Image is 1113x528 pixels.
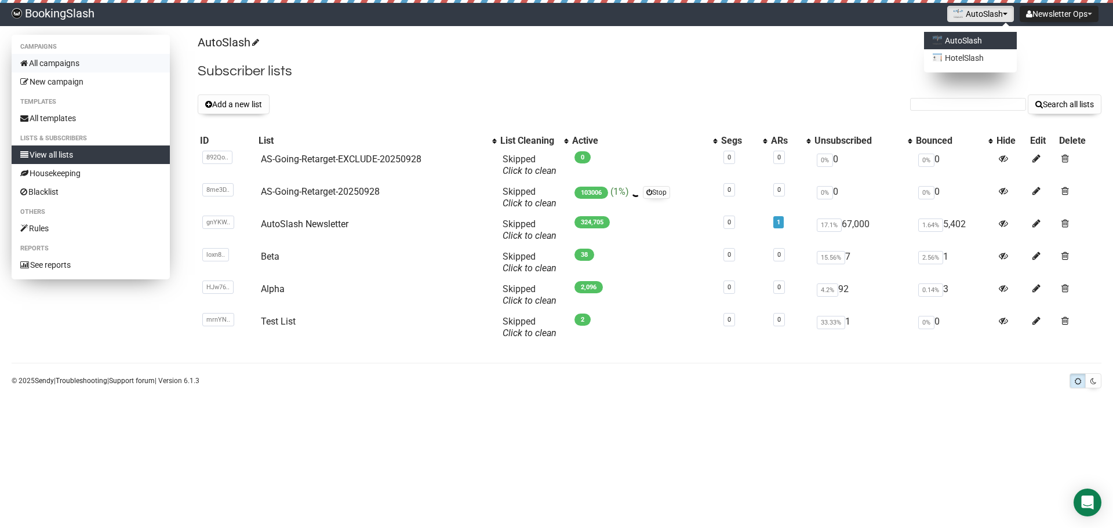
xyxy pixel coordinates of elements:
[503,198,556,209] a: Click to clean
[1057,133,1101,149] th: Delete: No sort applied, sorting is disabled
[954,9,963,18] img: 1.png
[202,248,229,261] span: loxn8..
[12,54,170,72] a: All campaigns
[503,219,556,241] span: Skipped
[777,283,781,291] a: 0
[914,181,994,214] td: 0
[947,6,1014,22] button: AutoSlash
[12,8,22,19] img: 79e34ab682fc1f0327fad1ef1844de1c
[261,283,285,294] a: Alpha
[503,263,556,274] a: Click to clean
[918,251,943,264] span: 2.56%
[721,135,756,147] div: Segs
[109,377,155,385] a: Support forum
[12,374,199,387] p: © 2025 | | | Version 6.1.3
[996,135,1025,147] div: Hide
[12,72,170,91] a: New campaign
[817,251,845,264] span: 15.56%
[256,133,498,149] th: List: No sort applied, activate to apply an ascending sort
[572,135,707,147] div: Active
[12,164,170,183] a: Housekeeping
[12,242,170,256] li: Reports
[728,154,731,161] a: 0
[914,133,994,149] th: Bounced: No sort applied, activate to apply an ascending sort
[994,133,1028,149] th: Hide: No sort applied, sorting is disabled
[914,311,994,344] td: 0
[1030,135,1054,147] div: Edit
[202,313,234,326] span: mrnYN..
[812,246,914,279] td: 7
[35,377,54,385] a: Sendy
[728,219,731,226] a: 0
[918,283,943,297] span: 0.14%
[261,251,279,262] a: Beta
[933,35,942,45] img: 1.png
[503,165,556,176] a: Click to clean
[918,186,934,199] span: 0%
[503,316,556,338] span: Skipped
[777,219,780,226] a: 1
[814,135,902,147] div: Unsubscribed
[574,151,591,163] span: 0
[719,133,768,149] th: Segs: No sort applied, activate to apply an ascending sort
[916,135,983,147] div: Bounced
[198,94,270,114] button: Add a new list
[12,183,170,201] a: Blacklist
[777,186,781,194] a: 0
[574,249,594,261] span: 38
[574,187,608,199] span: 103006
[202,151,232,164] span: 892Qo..
[643,186,670,199] a: Stop
[12,256,170,274] a: See reports
[769,133,812,149] th: ARs: No sort applied, activate to apply an ascending sort
[812,149,914,181] td: 0
[574,281,603,293] span: 2,096
[259,135,486,147] div: List
[812,133,914,149] th: Unsubscribed: No sort applied, activate to apply an ascending sort
[728,186,731,194] a: 0
[914,214,994,246] td: 5,402
[12,109,170,128] a: All templates
[914,149,994,181] td: 0
[610,186,629,197] span: (1%)
[924,49,1017,67] a: HotelSlash
[777,316,781,323] a: 0
[728,251,731,258] a: 0
[503,230,556,241] a: Click to clean
[777,154,781,161] a: 0
[574,314,591,326] span: 2
[1028,133,1057,149] th: Edit: No sort applied, sorting is disabled
[728,316,731,323] a: 0
[200,135,254,147] div: ID
[777,251,781,258] a: 0
[503,154,556,176] span: Skipped
[202,216,234,229] span: gnYKW..
[631,188,641,197] img: loader-light.gif
[1074,489,1101,516] div: Open Intercom Messenger
[202,183,234,196] span: 8me3D..
[812,214,914,246] td: 67,000
[503,251,556,274] span: Skipped
[12,132,170,145] li: Lists & subscribers
[500,135,558,147] div: List Cleaning
[771,135,801,147] div: ARs
[503,295,556,306] a: Click to clean
[12,205,170,219] li: Others
[817,186,833,199] span: 0%
[933,53,942,62] img: 2.png
[261,316,296,327] a: Test List
[812,181,914,214] td: 0
[1028,94,1101,114] button: Search all lists
[817,316,845,329] span: 33.33%
[812,279,914,311] td: 92
[503,283,556,306] span: Skipped
[1020,6,1099,22] button: Newsletter Ops
[56,377,107,385] a: Troubleshooting
[12,40,170,54] li: Campaigns
[198,35,257,49] a: AutoSlash
[503,327,556,338] a: Click to clean
[198,61,1101,82] h2: Subscriber lists
[498,133,570,149] th: List Cleaning: No sort applied, activate to apply an ascending sort
[261,154,421,165] a: AS-Going-Retarget-EXCLUDE-20250928
[817,154,833,167] span: 0%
